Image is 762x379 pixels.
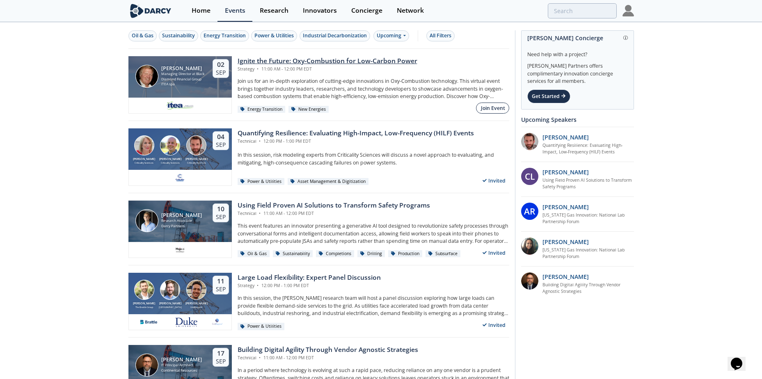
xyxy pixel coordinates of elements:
[521,272,538,290] img: 48404825-f0c3-46ee-9294-8fbfebb3d474
[216,133,226,141] div: 04
[216,141,226,148] div: Sep
[622,5,634,16] img: Profile
[175,245,185,255] img: c99e3ca0-ae72-4bf9-a710-a645b1189d83
[134,135,154,155] img: Susan Ginsburg
[216,61,226,69] div: 02
[479,248,509,258] div: Invited
[128,273,509,330] a: Ryan Hledik [PERSON_NAME] The Brattle Group Tyler Norris [PERSON_NAME] [GEOGRAPHIC_DATA] Nick Gua...
[216,358,226,365] div: Sep
[357,250,385,258] div: Drilling
[542,168,589,176] p: [PERSON_NAME]
[161,218,202,224] div: Research Associate
[128,201,509,258] a: Juan Mayol [PERSON_NAME] Research Associate Darcy Partners 10 Sep Using Field Proven AI Solutions...
[162,32,195,39] div: Sustainability
[183,306,210,309] div: GridBeyond
[135,354,158,377] img: Brian Morris
[426,30,455,41] button: All Filters
[157,157,183,162] div: [PERSON_NAME]
[388,250,423,258] div: Production
[316,250,355,258] div: Completions
[300,30,370,41] button: Industrial Decarbonization
[303,32,367,39] div: Industrial Decarbonization
[728,346,754,371] iframe: chat widget
[542,133,589,142] p: [PERSON_NAME]
[183,301,210,306] div: [PERSON_NAME]
[542,142,634,155] a: Quantifying Resilience: Evaluating High-Impact, Low-Frequency (HILF) Events
[521,203,538,220] div: AR
[183,161,210,164] div: Criticality Sciences
[216,285,226,293] div: Sep
[426,250,461,258] div: Subsurface
[542,212,634,225] a: [US_STATE] Gas Innovation: National Lab Partnership Forum
[521,237,538,255] img: P3oGsdP3T1ZY1PVH95Iw
[521,112,634,127] div: Upcoming Speakers
[288,178,369,185] div: Asset Management & Digitization
[238,273,381,283] div: Large Load Flexibility: Expert Panel Discussion
[128,56,509,114] a: Patrick Imeson [PERSON_NAME] Managing Director at Black Diamond Financial Group ITEA spa 02 Sep I...
[131,306,158,309] div: The Brattle Group
[161,82,205,87] div: ITEA spa
[225,7,245,14] div: Events
[527,31,628,45] div: [PERSON_NAME] Concierge
[128,128,509,186] a: Susan Ginsburg [PERSON_NAME] Criticality Sciences Ben Ruddell [PERSON_NAME] Criticality Sciences ...
[238,210,430,217] div: Technical 11:00 AM - 12:00 PM EDT
[186,280,206,300] img: Nick Guay
[258,138,262,144] span: •
[160,280,180,300] img: Tyler Norris
[157,161,183,164] div: Criticality Sciences
[430,32,451,39] div: All Filters
[479,176,509,186] div: Invited
[134,280,154,300] img: Ryan Hledik
[527,45,628,58] div: Need help with a project?
[542,272,589,281] p: [PERSON_NAME]
[131,157,158,162] div: [PERSON_NAME]
[273,250,313,258] div: Sustainability
[521,133,538,150] img: 90f9c750-37bc-4a35-8c39-e7b0554cf0e9
[260,7,288,14] div: Research
[204,32,246,39] div: Energy Transition
[216,205,226,213] div: 10
[238,78,509,100] p: Join us for an in-depth exploration of cutting-edge innovations in Oxy-Combustion technology. Thi...
[128,4,173,18] img: logo-wide.svg
[238,250,270,258] div: Oil & Gas
[238,355,418,361] div: Technical 11:00 AM - 12:00 PM EDT
[161,66,205,71] div: [PERSON_NAME]
[238,106,286,113] div: Energy Transition
[254,32,294,39] div: Power & Utilities
[351,7,382,14] div: Concierge
[161,363,202,368] div: IT Principal Architect
[216,349,226,358] div: 17
[256,283,260,288] span: •
[303,7,337,14] div: Innovators
[238,138,474,145] div: Technical 12:00 PM - 1:00 PM EDT
[174,317,197,327] img: 41db60a0-fe07-4137-8ca6-021fe481c7d5
[131,161,158,164] div: Criticality Sciences
[161,71,205,82] div: Managing Director at Black Diamond Financial Group
[200,30,249,41] button: Energy Transition
[135,65,158,88] img: Patrick Imeson
[131,301,158,306] div: [PERSON_NAME]
[288,106,329,113] div: New Energies
[238,201,430,210] div: Using Field Proven AI Solutions to Transform Safety Programs
[527,89,570,103] div: Get Started
[216,277,226,285] div: 11
[542,203,589,211] p: [PERSON_NAME]
[542,247,634,260] a: [US_STATE] Gas Innovation: National Lab Partnership Forum
[476,103,509,114] button: Join Event
[479,320,509,330] div: Invited
[216,213,226,221] div: Sep
[238,283,381,289] div: Strategy 12:00 PM - 1:00 PM EDT
[166,100,195,110] img: e2203200-5b7a-4eed-a60e-128142053302
[161,224,202,229] div: Darcy Partners
[175,173,185,183] img: f59c13b7-8146-4c0f-b540-69d0cf6e4c34
[192,7,211,14] div: Home
[238,222,509,245] p: This event features an innovator presenting a generative AI tool designed to revolutionize safety...
[527,58,628,85] div: [PERSON_NAME] Partners offers complimentary innovation concierge services for all members.
[157,301,183,306] div: [PERSON_NAME]
[623,36,628,40] img: information.svg
[397,7,424,14] div: Network
[157,306,183,309] div: [GEOGRAPHIC_DATA]
[159,30,198,41] button: Sustainability
[238,345,418,355] div: Building Digital Agility Through Vendor Agnostic Strategies
[186,135,206,155] img: Ross Dakin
